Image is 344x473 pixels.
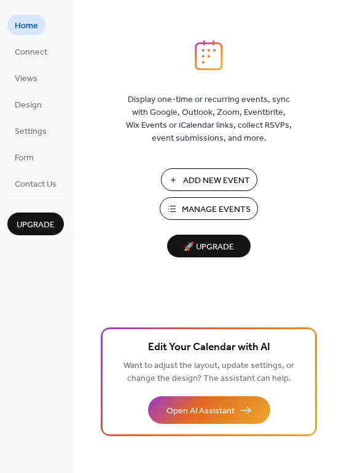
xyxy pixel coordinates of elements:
[148,339,270,356] span: Edit Your Calendar with AI
[7,120,54,141] a: Settings
[15,20,38,33] span: Home
[7,15,45,35] a: Home
[7,41,55,61] a: Connect
[195,40,223,71] img: logo_icon.svg
[174,239,243,256] span: 🚀 Upgrade
[17,219,55,232] span: Upgrade
[160,197,258,220] button: Manage Events
[7,68,45,88] a: Views
[126,93,292,145] span: Display one-time or recurring events, sync with Google, Outlook, Zoom, Eventbrite, Wix Events or ...
[7,147,41,167] a: Form
[183,174,250,187] span: Add New Event
[7,173,64,193] a: Contact Us
[123,358,294,387] span: Want to adjust the layout, update settings, or change the design? The assistant can help.
[15,99,42,112] span: Design
[161,168,257,191] button: Add New Event
[167,235,251,257] button: 🚀 Upgrade
[166,405,235,418] span: Open AI Assistant
[15,72,37,85] span: Views
[7,94,49,114] a: Design
[182,203,251,216] span: Manage Events
[15,46,47,59] span: Connect
[148,396,270,424] button: Open AI Assistant
[15,178,57,191] span: Contact Us
[15,125,47,138] span: Settings
[15,152,34,165] span: Form
[7,213,64,235] button: Upgrade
